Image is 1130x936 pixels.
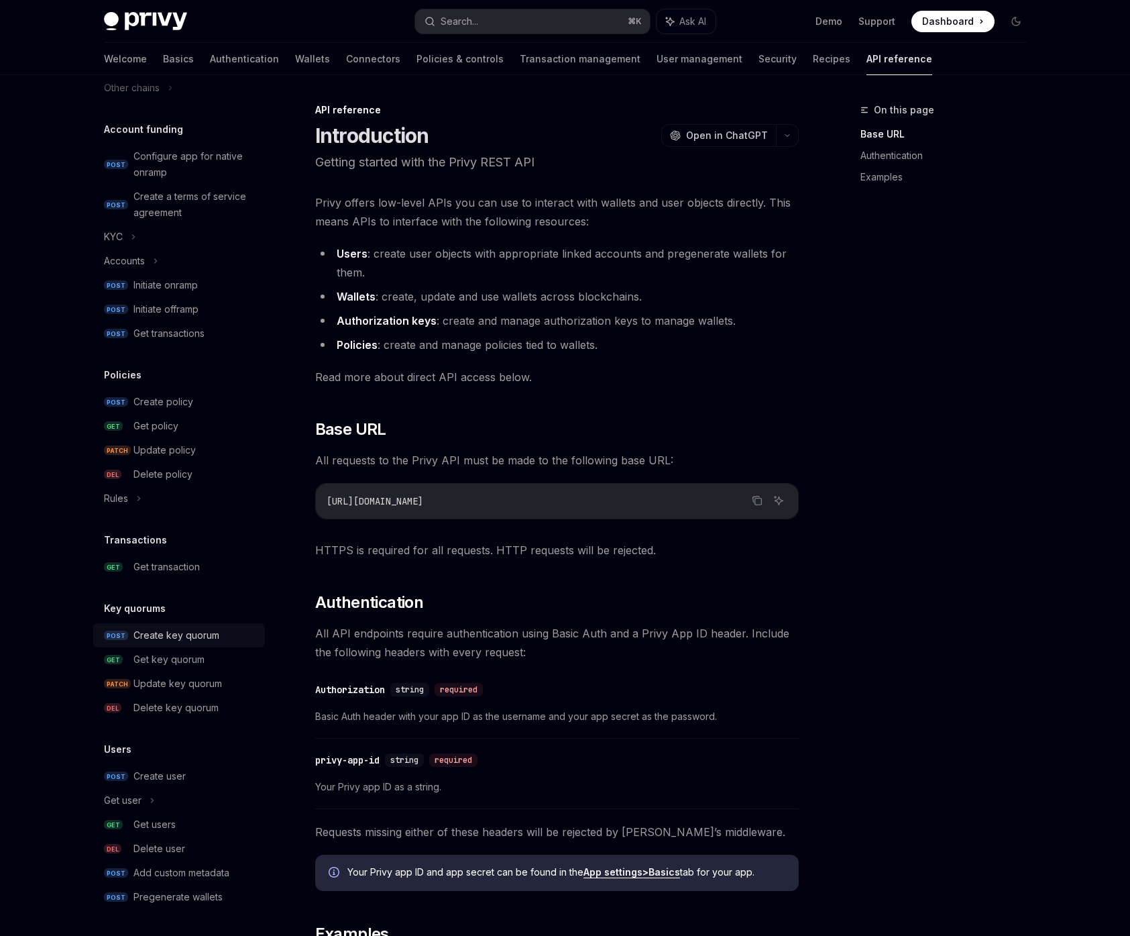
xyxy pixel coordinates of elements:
div: KYC [104,229,123,245]
span: Requests missing either of these headers will be rejected by [PERSON_NAME]’s middleware. [315,823,799,841]
h5: Key quorums [104,601,166,617]
a: POSTInitiate onramp [93,273,265,297]
strong: Users [337,247,368,260]
div: Create a terms of service agreement [133,189,257,221]
strong: Authorization keys [337,314,437,327]
div: Delete policy [133,466,192,482]
a: POSTAdd custom metadata [93,861,265,885]
a: Examples [860,166,1037,188]
li: : create and manage policies tied to wallets. [315,335,799,354]
span: POST [104,868,128,878]
span: POST [104,772,128,782]
button: Search...⌘K [415,9,650,34]
a: Basics [163,43,194,75]
button: Open in ChatGPT [661,124,776,147]
span: POST [104,631,128,641]
div: API reference [315,103,799,117]
button: Toggle dark mode [1005,11,1027,32]
a: GETGet users [93,813,265,837]
a: PATCHUpdate key quorum [93,672,265,696]
a: Support [858,15,895,28]
a: POSTCreate key quorum [93,623,265,647]
h1: Introduction [315,123,429,148]
span: DEL [104,703,121,713]
a: GETGet key quorum [93,647,265,672]
span: GET [104,421,123,431]
div: Add custom metadata [133,865,229,881]
a: DELDelete policy [93,462,265,486]
div: Get user [104,792,142,809]
span: Your Privy app ID and app secret can be found in the tab for your app. [347,866,785,879]
li: : create and manage authorization keys to manage wallets. [315,311,799,330]
a: Wallets [295,43,330,75]
span: POST [104,892,128,902]
div: Get transactions [133,325,205,342]
span: Ask AI [679,15,706,28]
a: POSTInitiate offramp [93,297,265,321]
span: Dashboard [922,15,974,28]
span: [URL][DOMAIN_NAME] [327,495,423,507]
div: Pregenerate wallets [133,889,223,905]
button: Copy the contents from the code block [748,492,766,509]
span: Your Privy app ID as a string. [315,779,799,795]
h5: Policies [104,367,142,383]
a: POSTPregenerate wallets [93,885,265,909]
span: POST [104,200,128,210]
img: dark logo [104,12,187,31]
div: Create policy [133,394,193,410]
a: POSTCreate user [93,764,265,788]
div: privy-app-id [315,753,380,767]
a: Authentication [860,145,1037,166]
a: POSTConfigure app for native onramp [93,144,265,185]
div: Create user [133,768,186,784]
div: Initiate offramp [133,301,199,317]
span: Privy offers low-level APIs you can use to interact with wallets and user objects directly. This ... [315,193,799,231]
span: On this page [874,102,934,118]
span: string [390,755,418,766]
svg: Info [329,867,342,880]
a: PATCHUpdate policy [93,438,265,462]
div: Get key quorum [133,652,205,668]
span: DEL [104,470,121,480]
span: POST [104,329,128,339]
span: DEL [104,844,121,854]
a: POSTCreate a terms of service agreement [93,185,265,225]
a: POSTCreate policy [93,390,265,414]
span: ⌘ K [628,16,642,27]
div: Accounts [104,253,145,269]
h5: Users [104,741,131,758]
a: Base URL [860,123,1037,145]
span: GET [104,820,123,830]
a: Demo [815,15,842,28]
div: Update policy [133,442,196,458]
button: Ask AI [657,9,716,34]
span: POST [104,305,128,315]
strong: Basics [648,866,680,878]
span: Basic Auth header with your app ID as the username and your app secret as the password. [315,709,799,725]
span: All API endpoints require authentication using Basic Auth and a Privy App ID header. Include the ... [315,624,799,662]
a: POSTGet transactions [93,321,265,346]
a: GETGet transaction [93,555,265,579]
div: Search... [441,13,478,30]
span: POST [104,397,128,407]
span: Open in ChatGPT [686,129,768,142]
button: Ask AI [770,492,787,509]
span: HTTPS is required for all requests. HTTP requests will be rejected. [315,541,799,560]
div: required [435,683,483,696]
li: : create, update and use wallets across blockchains. [315,287,799,306]
div: Get users [133,817,176,833]
h5: Account funding [104,121,183,138]
strong: App settings [583,866,642,878]
a: Welcome [104,43,147,75]
a: DELDelete key quorum [93,696,265,720]
div: Create key quorum [133,627,219,643]
div: Update key quorum [133,676,222,692]
span: Authentication [315,592,424,613]
div: Rules [104,490,128,507]
span: POST [104,160,128,170]
span: GET [104,562,123,572]
a: User management [657,43,742,75]
div: Delete key quorum [133,700,219,716]
h5: Transactions [104,532,167,548]
div: Get policy [133,418,178,434]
